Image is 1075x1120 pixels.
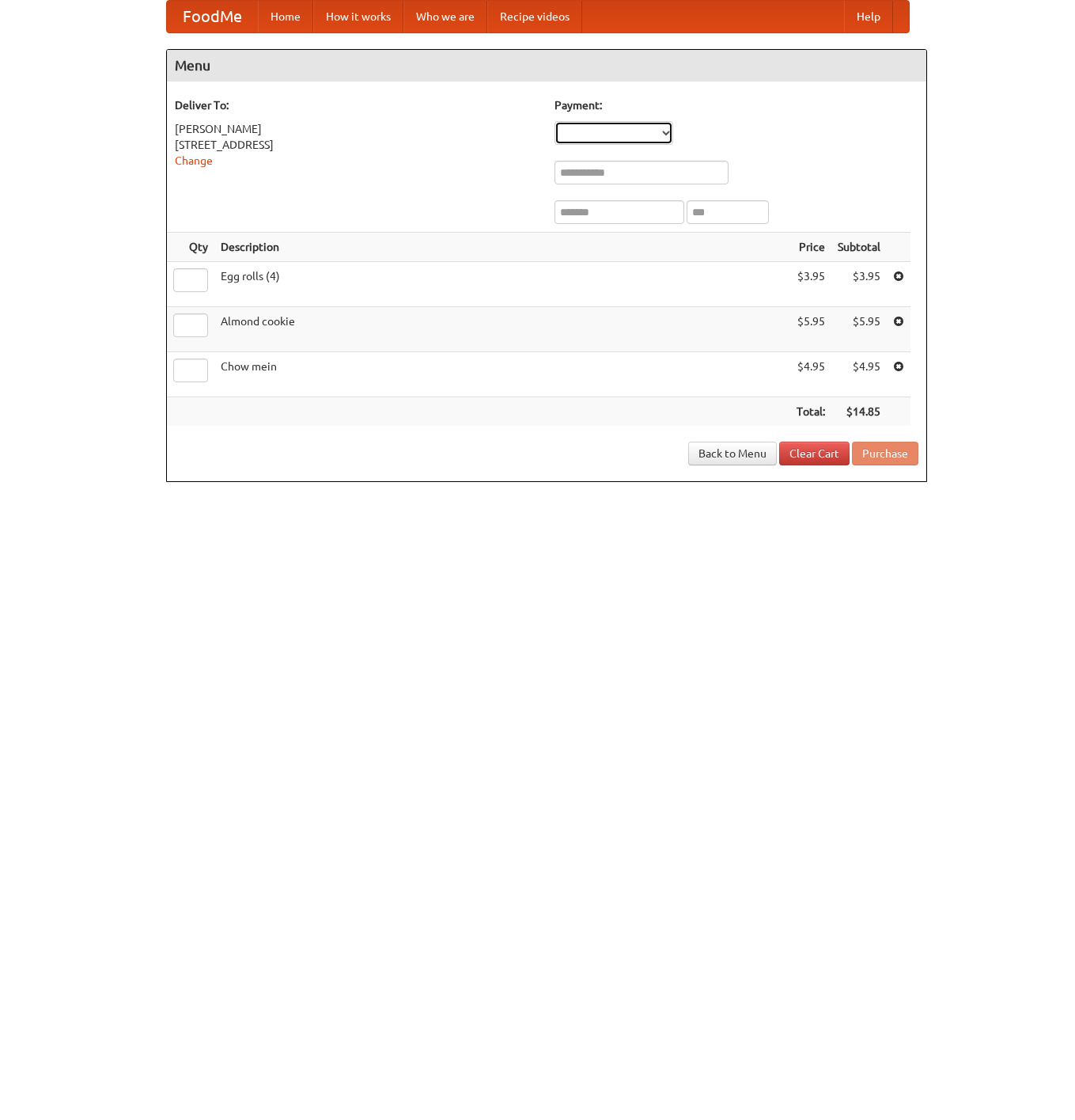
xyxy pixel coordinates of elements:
a: Change [175,154,213,167]
a: Who we are [403,1,487,32]
h4: Menu [167,50,926,82]
td: $4.95 [790,352,831,397]
div: [STREET_ADDRESS] [175,137,539,153]
th: Total: [790,397,831,427]
td: Egg rolls (4) [214,262,790,307]
td: $3.95 [790,262,831,307]
td: $4.95 [831,352,887,397]
th: Description [214,233,790,262]
th: Qty [167,233,214,262]
a: Home [258,1,313,32]
a: Recipe videos [487,1,582,32]
th: Subtotal [831,233,887,262]
div: [PERSON_NAME] [175,121,539,137]
a: How it works [313,1,403,32]
a: Clear Cart [779,442,850,465]
td: $3.95 [831,262,887,307]
button: Purchase [852,442,918,465]
td: Chow mein [214,352,790,397]
td: $5.95 [790,307,831,352]
a: FoodMe [167,1,258,32]
td: $5.95 [831,307,887,352]
td: Almond cookie [214,307,790,352]
a: Back to Menu [688,442,777,465]
h5: Deliver To: [175,97,539,113]
th: Price [790,233,831,262]
th: $14.85 [831,397,887,427]
h5: Payment: [555,97,918,113]
a: Help [844,1,893,32]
